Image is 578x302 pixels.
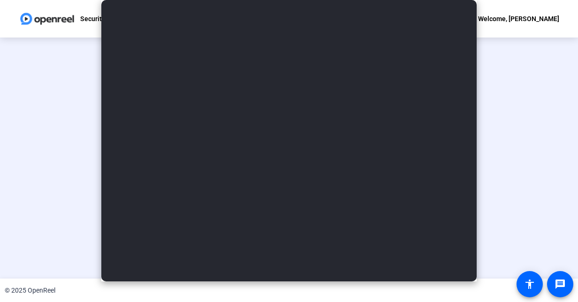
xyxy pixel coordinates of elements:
[80,13,155,24] p: Security Champion video
[524,279,535,290] mat-icon: accessibility
[555,279,566,290] mat-icon: message
[478,13,559,24] div: Welcome, [PERSON_NAME]
[5,286,55,295] div: © 2025 OpenReel
[19,9,76,28] img: OpenReel logo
